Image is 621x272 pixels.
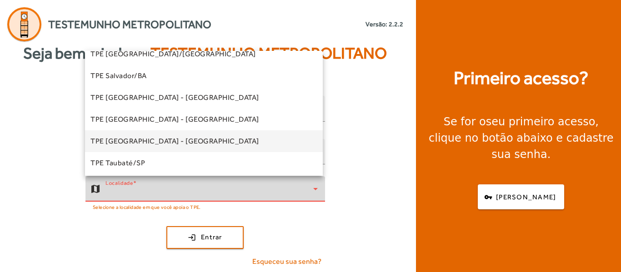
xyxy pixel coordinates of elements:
span: TPE [GEOGRAPHIC_DATA] - [GEOGRAPHIC_DATA] [90,92,259,103]
span: TPE [GEOGRAPHIC_DATA]/[GEOGRAPHIC_DATA] [90,49,256,59]
span: TPE Taubaté/SP [90,158,145,168]
span: TPE [GEOGRAPHIC_DATA] - [GEOGRAPHIC_DATA] [90,136,259,147]
span: TPE Salvador/BA [90,70,147,81]
span: TPE [GEOGRAPHIC_DATA] - [GEOGRAPHIC_DATA] [90,114,259,125]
